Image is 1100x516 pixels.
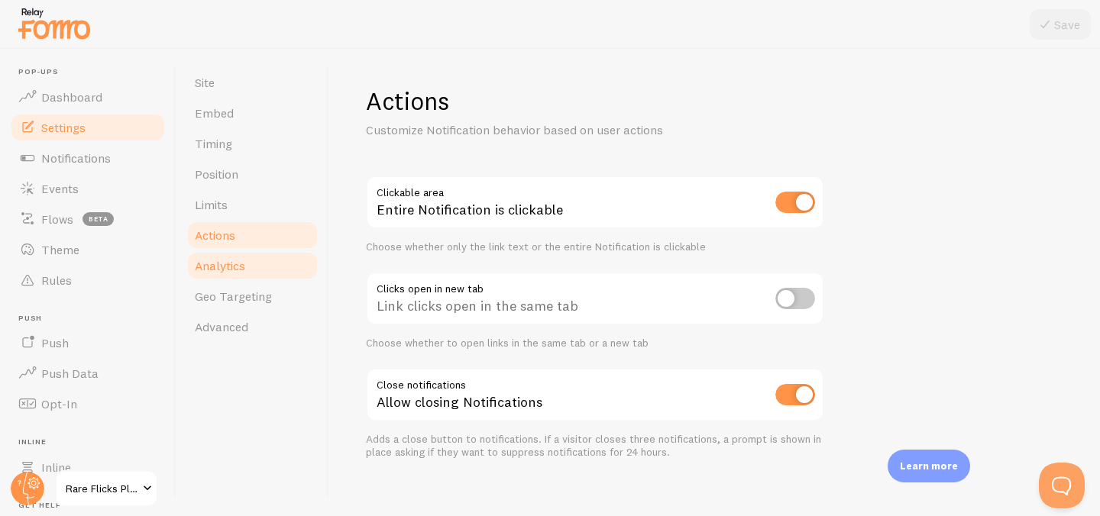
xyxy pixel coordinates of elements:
[41,120,86,135] span: Settings
[900,459,958,473] p: Learn more
[195,227,235,243] span: Actions
[41,396,77,411] span: Opt-In
[366,272,824,327] div: Link clicks open in the same tab
[366,368,824,424] div: Allow closing Notifications
[9,173,167,204] a: Events
[41,150,111,166] span: Notifications
[186,67,319,98] a: Site
[366,85,824,117] h1: Actions
[366,240,824,254] div: Choose whether only the link text or the entire Notification is clickable
[82,212,114,226] span: beta
[366,121,733,139] p: Customize Notification behavior based on user actions
[195,289,272,304] span: Geo Targeting
[9,389,167,419] a: Opt-In
[195,258,245,273] span: Analytics
[186,189,319,220] a: Limits
[9,143,167,173] a: Notifications
[186,250,319,281] a: Analytics
[186,128,319,159] a: Timing
[9,452,167,482] a: Inline
[66,479,138,498] span: Rare Flicks Plus!
[18,437,167,447] span: Inline
[186,281,319,311] a: Geo Targeting
[195,136,232,151] span: Timing
[9,82,167,112] a: Dashboard
[9,112,167,143] a: Settings
[186,311,319,342] a: Advanced
[186,220,319,250] a: Actions
[41,242,79,257] span: Theme
[41,335,69,350] span: Push
[195,319,248,334] span: Advanced
[41,211,73,227] span: Flows
[9,327,167,358] a: Push
[1039,463,1085,508] iframe: Help Scout Beacon - Open
[55,470,158,507] a: Rare Flicks Plus!
[18,67,167,77] span: Pop-ups
[195,166,238,182] span: Position
[366,337,824,350] div: Choose whether to open links in the same tab or a new tab
[9,204,167,234] a: Flows beta
[9,358,167,389] a: Push Data
[41,366,99,381] span: Push Data
[186,98,319,128] a: Embed
[195,105,234,121] span: Embed
[41,181,79,196] span: Events
[195,75,215,90] span: Site
[9,234,167,265] a: Theme
[186,159,319,189] a: Position
[41,460,71,475] span: Inline
[195,197,228,212] span: Limits
[16,4,92,43] img: fomo-relay-logo-orange.svg
[18,314,167,324] span: Push
[9,265,167,295] a: Rules
[41,273,72,288] span: Rules
[366,176,824,231] div: Entire Notification is clickable
[888,450,970,482] div: Learn more
[366,433,824,460] div: Adds a close button to notifications. If a visitor closes three notifications, a prompt is shown ...
[41,89,102,105] span: Dashboard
